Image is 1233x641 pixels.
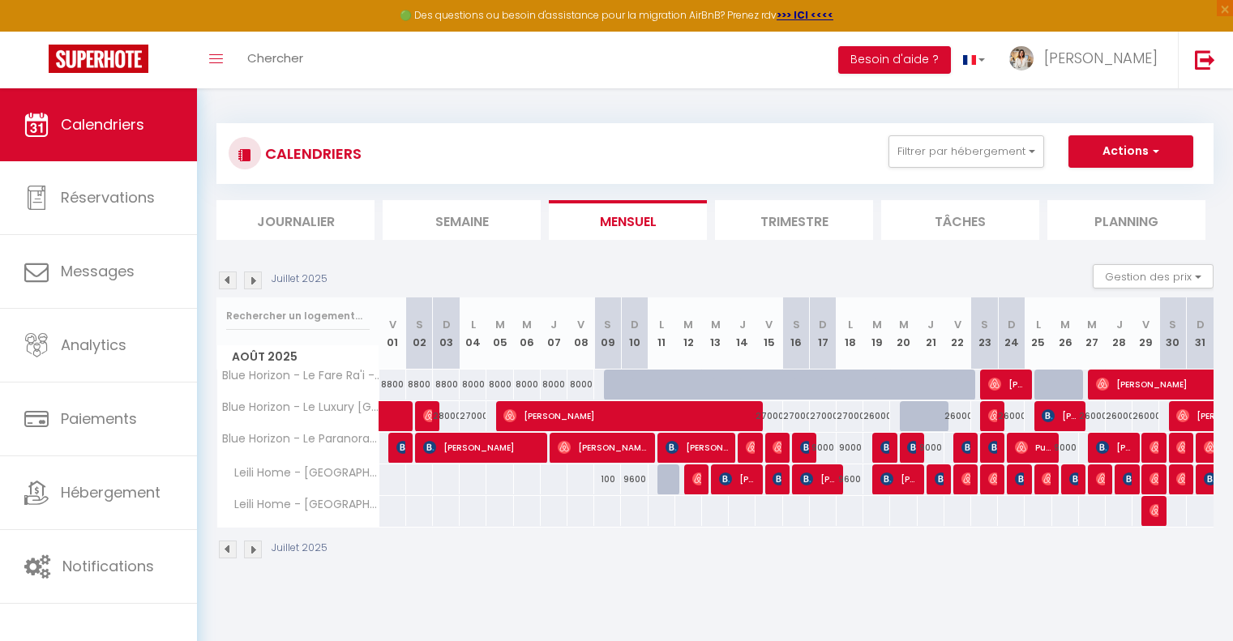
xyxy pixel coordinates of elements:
[1142,317,1150,332] abbr: V
[675,297,702,370] th: 12
[594,297,621,370] th: 09
[1187,297,1214,370] th: 31
[220,401,382,413] span: Blue Horizon - Le Luxury [GEOGRAPHIC_DATA]
[1176,432,1185,463] span: [PERSON_NAME]
[1069,464,1078,494] span: [PERSON_NAME]
[62,556,154,576] span: Notifications
[837,433,863,463] div: 9000
[631,317,639,332] abbr: D
[235,32,315,88] a: Chercher
[890,297,917,370] th: 20
[61,114,144,135] span: Calendriers
[460,401,486,431] div: 27000
[1036,317,1041,332] abbr: L
[460,297,486,370] th: 04
[1009,46,1034,71] img: ...
[220,496,382,514] span: Leili Home - [GEOGRAPHIC_DATA]
[819,317,827,332] abbr: D
[810,297,837,370] th: 17
[433,370,460,400] div: 8800
[711,317,721,332] abbr: M
[961,464,970,494] span: [PERSON_NAME]
[918,297,944,370] th: 21
[541,370,567,400] div: 8000
[1044,48,1158,68] span: [PERSON_NAME]
[379,297,406,370] th: 01
[220,464,382,482] span: Leili Home - [GEOGRAPHIC_DATA]
[1150,464,1158,494] span: [PERSON_NAME]
[837,401,863,431] div: 27000
[1008,317,1016,332] abbr: D
[765,317,773,332] abbr: V
[880,464,916,494] span: [PERSON_NAME]
[406,370,433,400] div: 8800
[935,464,944,494] span: [PERSON_NAME]
[659,317,664,332] abbr: L
[49,45,148,73] img: Super Booking
[1116,317,1123,332] abbr: J
[567,370,594,400] div: 8000
[1079,297,1106,370] th: 27
[944,401,971,431] div: 26000
[247,49,303,66] span: Chercher
[1052,297,1079,370] th: 26
[719,464,755,494] span: [PERSON_NAME]
[1015,464,1024,494] span: [PERSON_NAME]
[756,297,782,370] th: 15
[594,464,621,494] div: 100
[1060,317,1070,332] abbr: M
[1106,297,1132,370] th: 28
[460,370,486,400] div: 8000
[433,297,460,370] th: 03
[729,297,756,370] th: 14
[666,432,728,463] span: [PERSON_NAME]
[756,401,782,431] div: 27000
[927,317,934,332] abbr: J
[954,317,961,332] abbr: V
[567,297,594,370] th: 08
[773,432,781,463] span: [PERSON_NAME]
[1047,200,1205,240] li: Planning
[837,297,863,370] th: 18
[988,400,997,431] span: [PERSON_NAME]
[61,482,161,502] span: Hébergement
[918,433,944,463] div: 9000
[1042,400,1077,431] span: [PERSON_NAME]
[61,408,137,429] span: Paiements
[800,464,836,494] span: [PERSON_NAME]
[217,345,379,369] span: Août 2025
[863,401,890,431] div: 26000
[503,400,753,431] span: [PERSON_NAME]
[1197,317,1205,332] abbr: D
[443,317,451,332] abbr: D
[800,432,809,463] span: Tutehau Tufariua
[971,297,998,370] th: 23
[541,297,567,370] th: 07
[981,317,988,332] abbr: S
[621,297,648,370] th: 10
[998,297,1025,370] th: 24
[226,301,370,331] input: Rechercher un logement...
[837,464,863,494] div: 9600
[1096,432,1132,463] span: [PERSON_NAME]
[61,187,155,207] span: Réservations
[907,432,916,463] span: [PERSON_NAME]
[848,317,853,332] abbr: L
[881,200,1039,240] li: Tâches
[810,401,837,431] div: 27000
[379,370,406,400] div: 8800
[389,317,396,332] abbr: V
[715,200,873,240] li: Trimestre
[558,432,647,463] span: [PERSON_NAME]
[423,432,539,463] span: [PERSON_NAME]
[471,317,476,332] abbr: L
[261,135,362,172] h3: CALENDRIERS
[1079,401,1106,431] div: 26000
[997,32,1178,88] a: ... [PERSON_NAME]
[383,200,541,240] li: Semaine
[1096,464,1105,494] span: [PERSON_NAME]
[783,401,810,431] div: 27000
[739,317,746,332] abbr: J
[604,317,611,332] abbr: S
[406,297,433,370] th: 02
